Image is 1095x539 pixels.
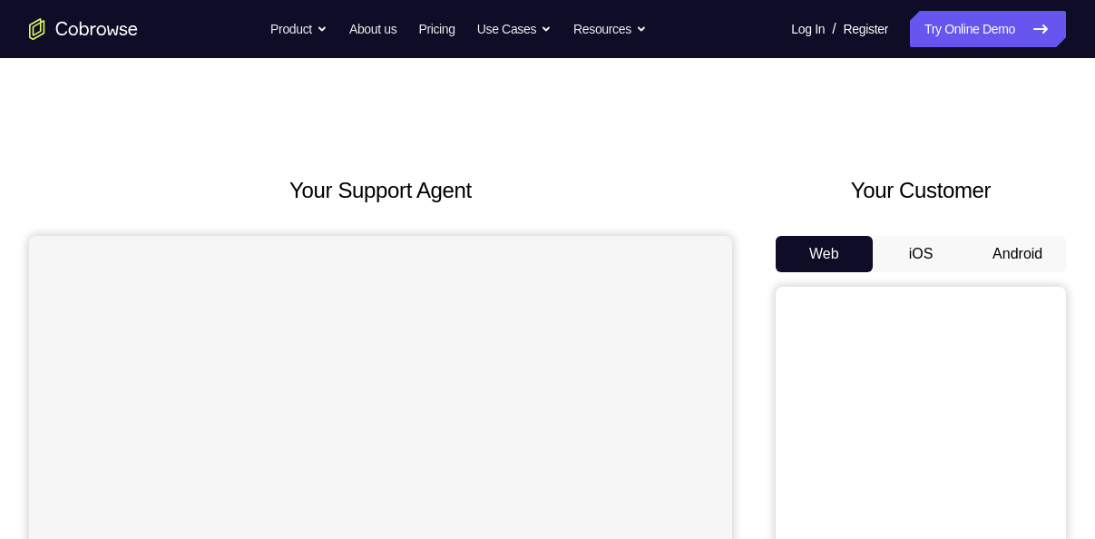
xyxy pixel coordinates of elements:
a: About us [349,11,396,47]
button: Android [969,236,1066,272]
button: Product [270,11,328,47]
a: Try Online Demo [910,11,1066,47]
button: iOS [873,236,970,272]
h2: Your Customer [776,174,1066,207]
span: / [832,18,836,40]
a: Pricing [418,11,455,47]
h2: Your Support Agent [29,174,732,207]
a: Register [844,11,888,47]
a: Log In [791,11,825,47]
a: Go to the home page [29,18,138,40]
button: Use Cases [477,11,552,47]
button: Resources [573,11,647,47]
button: Web [776,236,873,272]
